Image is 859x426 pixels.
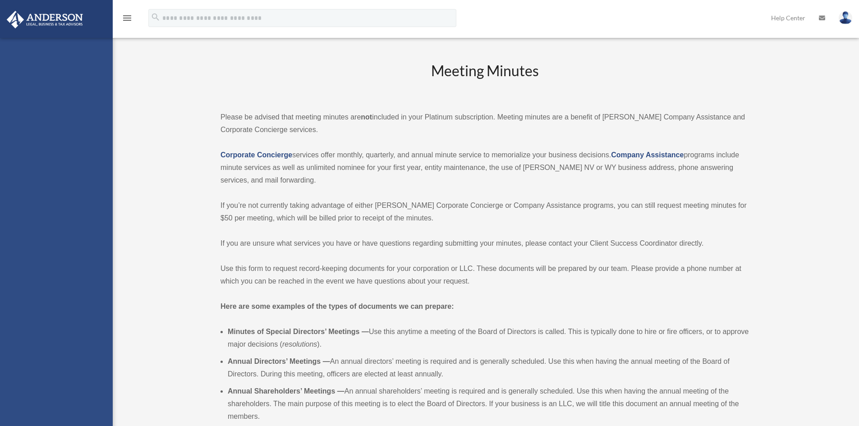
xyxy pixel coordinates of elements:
[611,151,684,159] a: Company Assistance
[228,357,330,365] b: Annual Directors’ Meetings —
[361,113,372,121] strong: not
[151,12,161,22] i: search
[839,11,852,24] img: User Pic
[282,340,317,348] em: resolutions
[228,328,369,335] b: Minutes of Special Directors’ Meetings —
[220,61,749,98] h2: Meeting Minutes
[122,16,133,23] a: menu
[228,387,345,395] b: Annual Shareholders’ Meetings —
[228,355,749,380] li: An annual directors’ meeting is required and is generally scheduled. Use this when having the ann...
[220,149,749,187] p: services offer monthly, quarterly, and annual minute service to memorialize your business decisio...
[220,237,749,250] p: If you are unsure what services you have or have questions regarding submitting your minutes, ple...
[228,325,749,351] li: Use this anytime a meeting of the Board of Directors is called. This is typically done to hire or...
[4,11,86,28] img: Anderson Advisors Platinum Portal
[220,262,749,288] p: Use this form to request record-keeping documents for your corporation or LLC. These documents wi...
[220,111,749,136] p: Please be advised that meeting minutes are included in your Platinum subscription. Meeting minute...
[220,302,454,310] strong: Here are some examples of the types of documents we can prepare:
[228,385,749,423] li: An annual shareholders’ meeting is required and is generally scheduled. Use this when having the ...
[122,13,133,23] i: menu
[220,199,749,224] p: If you’re not currently taking advantage of either [PERSON_NAME] Corporate Concierge or Company A...
[220,151,292,159] a: Corporate Concierge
